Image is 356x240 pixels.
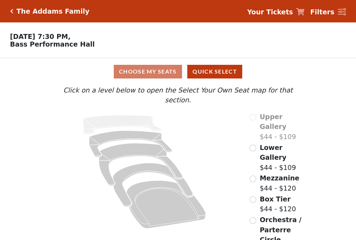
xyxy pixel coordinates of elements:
a: Your Tickets [247,7,305,17]
span: Lower Gallery [260,144,286,162]
h5: The Addams Family [16,7,89,15]
label: $44 - $109 [260,112,307,142]
label: $44 - $120 [260,194,296,214]
path: Lower Gallery - Seats Available: 237 [89,131,172,157]
span: Upper Gallery [260,113,286,131]
span: Box Tier [260,195,291,203]
path: Orchestra / Parterre Circle - Seats Available: 22 [127,180,206,228]
button: Quick Select [187,65,242,78]
a: Click here to go back to filters [10,9,13,14]
label: $44 - $109 [260,143,307,173]
p: Click on a level below to open the Select Your Own Seat map for that section. [49,85,306,105]
strong: Filters [310,8,334,16]
span: Mezzanine [260,174,299,182]
a: Filters [310,7,346,17]
path: Upper Gallery - Seats Available: 0 [83,115,162,134]
strong: Your Tickets [247,8,293,16]
label: $44 - $120 [260,173,299,193]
